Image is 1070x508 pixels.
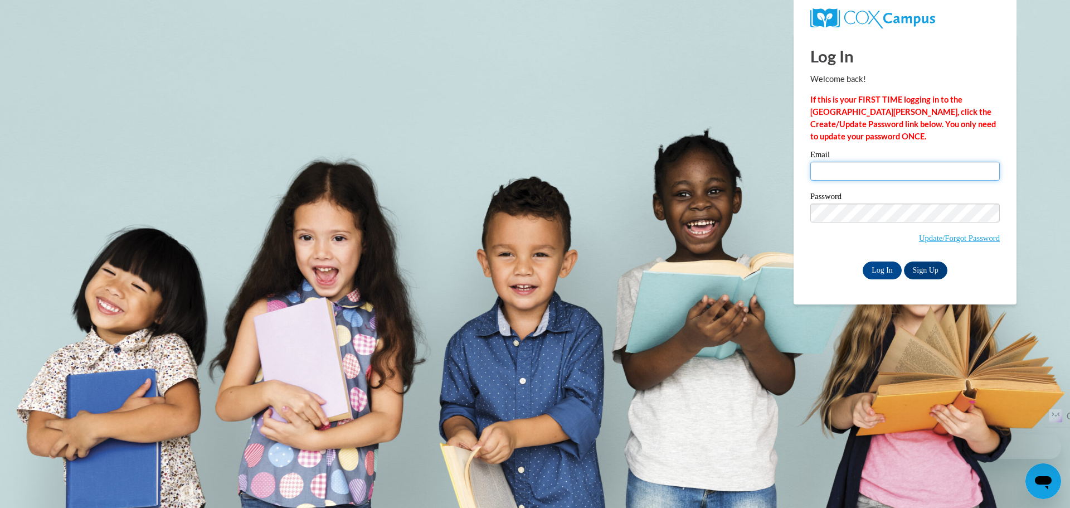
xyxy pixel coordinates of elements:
[904,262,947,279] a: Sign Up
[1025,463,1061,499] iframe: Button to launch messaging window
[919,234,1000,243] a: Update/Forgot Password
[810,95,996,141] strong: If this is your FIRST TIME logging in to the [GEOGRAPHIC_DATA][PERSON_NAME], click the Create/Upd...
[810,8,935,28] img: COX Campus
[863,262,902,279] input: Log In
[810,45,1000,67] h1: Log In
[810,151,1000,162] label: Email
[974,434,1061,459] iframe: Message from company
[810,73,1000,85] p: Welcome back!
[810,8,1000,28] a: COX Campus
[810,192,1000,204] label: Password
